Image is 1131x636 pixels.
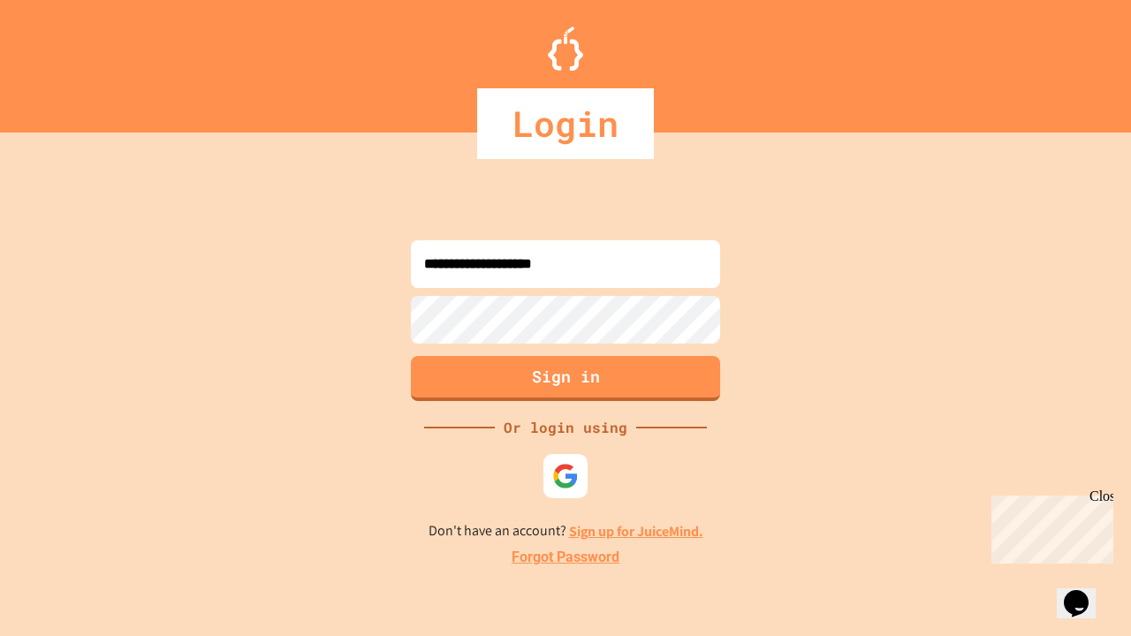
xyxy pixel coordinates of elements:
p: Don't have an account? [429,520,703,542]
button: Sign in [411,356,720,401]
a: Sign up for JuiceMind. [569,522,703,541]
div: Or login using [495,417,636,438]
div: Chat with us now!Close [7,7,122,112]
a: Forgot Password [512,547,619,568]
div: Login [477,88,654,159]
img: Logo.svg [548,26,583,71]
img: google-icon.svg [552,463,579,489]
iframe: chat widget [984,488,1113,564]
iframe: chat widget [1057,565,1113,618]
